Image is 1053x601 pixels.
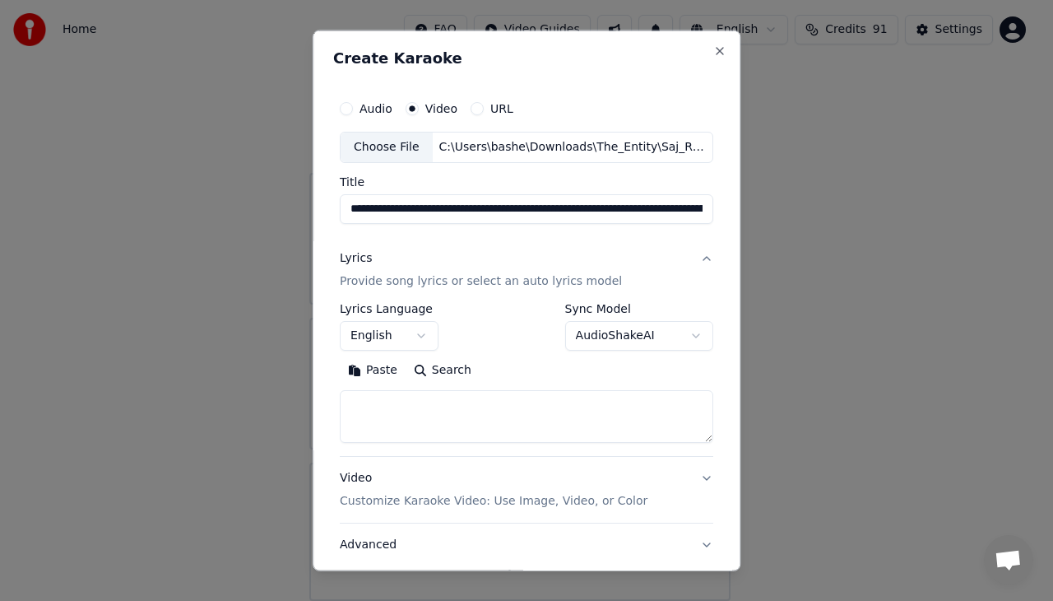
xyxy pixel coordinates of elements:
div: Video [340,469,647,509]
button: Search [406,356,480,383]
button: VideoCustomize Karaoke Video: Use Image, Video, or Color [340,456,713,522]
label: Sync Model [565,302,713,314]
label: URL [490,103,513,114]
label: Audio [360,103,392,114]
p: Customize Karaoke Video: Use Image, Video, or Color [340,492,647,509]
div: LyricsProvide song lyrics or select an auto lyrics model [340,302,713,455]
label: Video [425,103,457,114]
div: Choose File [341,133,433,162]
button: LyricsProvide song lyrics or select an auto lyrics model [340,236,713,302]
p: Provide song lyrics or select an auto lyrics model [340,273,622,289]
button: Advanced [340,523,713,566]
div: C:\Users\bashe\Downloads\The_Entity\Saj_Rahi_Gali_Meri_Maa__1974__Kunwara_Baap_Mohd.Rafi___Mehmoo... [433,139,712,156]
label: Title [340,175,713,187]
label: Lyrics Language [340,302,438,314]
h2: Create Karaoke [333,51,720,66]
button: Paste [340,356,406,383]
div: Lyrics [340,249,372,266]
